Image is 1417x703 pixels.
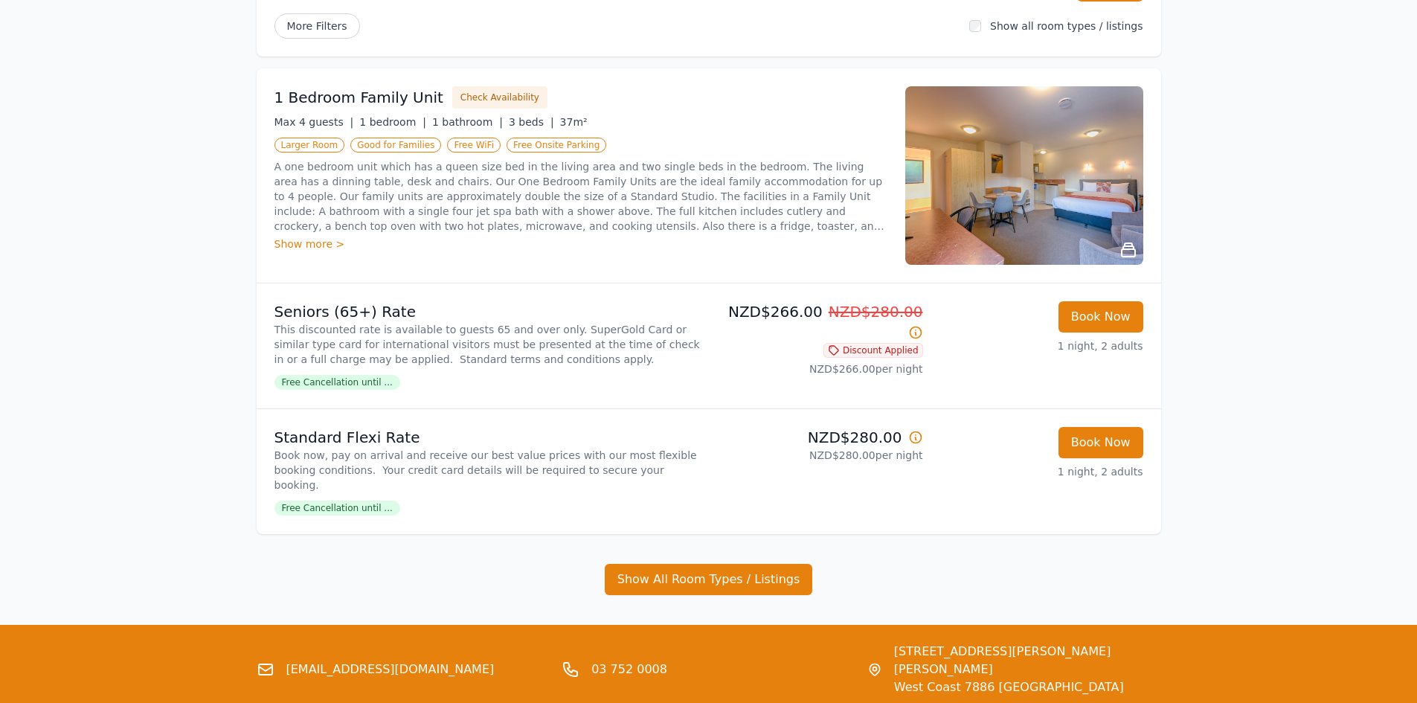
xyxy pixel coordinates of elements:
[829,303,923,321] span: NZD$280.00
[935,464,1143,479] p: 1 night, 2 adults
[350,138,441,153] span: Good for Families
[591,661,667,678] a: 03 752 0008
[715,427,923,448] p: NZD$280.00
[274,159,887,234] p: A one bedroom unit which has a queen size bed in the living area and two single beds in the bedro...
[1058,301,1143,333] button: Book Now
[894,678,1161,696] span: West Coast 7886 [GEOGRAPHIC_DATA]
[560,116,588,128] span: 37m²
[935,338,1143,353] p: 1 night, 2 adults
[274,501,400,516] span: Free Cancellation until ...
[274,427,703,448] p: Standard Flexi Rate
[894,643,1161,678] span: [STREET_ADDRESS][PERSON_NAME] [PERSON_NAME]
[715,362,923,376] p: NZD$266.00 per night
[274,301,703,322] p: Seniors (65+) Rate
[274,138,345,153] span: Larger Room
[274,448,703,492] p: Book now, pay on arrival and receive our best value prices with our most flexible booking conditi...
[274,87,443,108] h3: 1 Bedroom Family Unit
[274,375,400,390] span: Free Cancellation until ...
[274,322,703,367] p: This discounted rate is available to guests 65 and over only. SuperGold Card or similar type card...
[990,20,1143,32] label: Show all room types / listings
[286,661,495,678] a: [EMAIL_ADDRESS][DOMAIN_NAME]
[605,564,813,595] button: Show All Room Types / Listings
[359,116,426,128] span: 1 bedroom |
[1058,427,1143,458] button: Book Now
[715,301,923,343] p: NZD$266.00
[432,116,503,128] span: 1 bathroom |
[274,116,354,128] span: Max 4 guests |
[274,13,360,39] span: More Filters
[274,237,887,251] div: Show more >
[507,138,606,153] span: Free Onsite Parking
[447,138,501,153] span: Free WiFi
[715,448,923,463] p: NZD$280.00 per night
[823,343,923,358] span: Discount Applied
[509,116,554,128] span: 3 beds |
[452,86,547,109] button: Check Availability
